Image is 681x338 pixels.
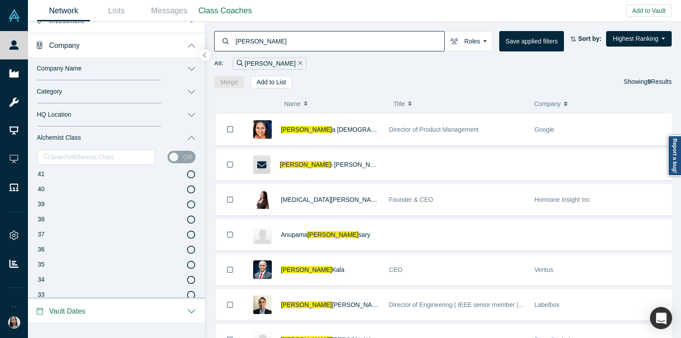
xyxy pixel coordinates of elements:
[284,94,301,113] span: Name
[38,261,45,268] span: 35
[37,88,62,95] span: Category
[37,111,71,118] span: HQ Location
[216,185,244,215] button: Bookmark
[216,149,244,180] button: Bookmark
[8,316,20,329] img: Eirin Gonzales's Account
[235,31,444,51] input: Search by name, title, company, summary, expertise, investment criteria or topics of focus
[253,120,272,139] img: Manasa Chalasani's Profile Image
[606,31,672,47] button: Highest Ranking
[668,135,681,176] a: Report a bug!
[534,94,561,113] span: Company
[49,41,79,50] span: Company
[296,59,302,69] button: Remove Filter
[37,65,82,72] span: Company Name
[534,301,560,308] span: Labelbox
[250,76,292,88] button: Add to List
[38,170,45,177] span: 41
[359,231,370,238] span: sary
[281,231,308,238] span: Anupama
[281,266,332,273] span: [PERSON_NAME]
[393,94,524,113] button: Title
[214,76,244,88] button: Merge
[332,266,344,273] span: Kala
[578,35,602,42] strong: Sort by:
[284,94,384,113] button: Name
[444,31,493,51] button: Roles
[389,301,614,308] span: Director of Engineering | IEEE senior member | AI senior fellow | Advisory member
[499,31,564,51] button: Save applied filters
[534,94,665,113] button: Company
[216,220,244,250] button: Bookmark
[648,78,672,85] span: Results
[624,76,672,88] div: Showing
[280,161,331,168] span: [PERSON_NAME]
[281,196,382,203] a: [MEDICAL_DATA][PERSON_NAME]
[37,134,81,141] span: Alchemist Class
[8,9,20,22] img: Alchemist Vault Logo
[253,190,272,209] img: Nikita Bansal's Profile Image
[38,216,45,223] span: 38
[280,161,385,168] a: [PERSON_NAME]i [PERSON_NAME]
[281,126,332,133] span: [PERSON_NAME]
[37,0,90,21] a: Network
[648,78,651,85] strong: 9
[389,196,433,203] span: Founder & CEO
[534,266,553,273] span: Veritus
[393,94,405,113] span: Title
[332,126,407,133] span: a [DEMOGRAPHIC_DATA]
[28,32,205,57] button: Company
[38,231,45,238] span: 37
[28,103,205,126] button: HQ Location
[49,307,86,315] span: Vault Dates
[216,255,244,285] button: Bookmark
[196,0,255,21] a: Class Coaches
[216,290,244,320] button: Bookmark
[534,126,554,133] span: Google
[38,200,45,208] span: 39
[331,161,385,168] span: i [PERSON_NAME]
[253,295,272,314] img: Manas Talukdar's Profile Image
[38,276,45,283] span: 34
[253,225,272,244] img: Anupama Manassary's Profile Image
[281,266,344,273] a: [PERSON_NAME]Kala
[281,301,332,308] span: [PERSON_NAME]
[389,126,478,133] span: Director of Product Management
[143,0,196,21] a: Messages
[90,0,143,21] a: Lists
[38,291,45,298] span: 33
[38,185,45,193] span: 40
[534,196,590,203] span: Hormone Insight Inc
[28,126,205,149] button: Alchemist Class
[389,266,402,273] span: CEO
[253,260,272,279] img: Manas Kala's Profile Image
[28,80,205,103] button: Category
[281,126,407,133] a: [PERSON_NAME]a [DEMOGRAPHIC_DATA]
[281,231,371,238] a: Anupama[PERSON_NAME]sary
[216,114,244,145] button: Bookmark
[38,246,45,253] span: 36
[233,58,306,70] div: [PERSON_NAME]
[28,298,205,323] button: Vault Dates
[281,301,383,308] a: [PERSON_NAME][PERSON_NAME]
[307,231,358,238] span: [PERSON_NAME]
[332,301,383,308] span: [PERSON_NAME]
[28,57,205,80] button: Company Name
[214,59,223,68] span: All:
[626,4,672,17] button: Add to Vault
